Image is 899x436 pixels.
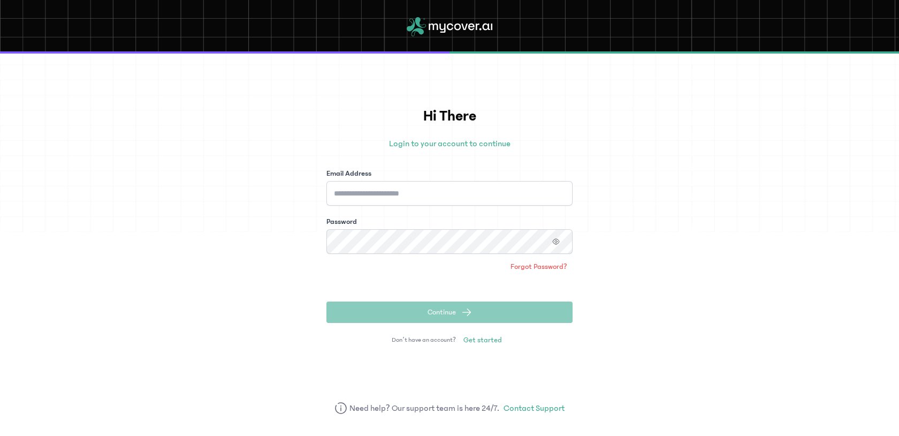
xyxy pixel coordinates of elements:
h1: Hi There [326,105,573,127]
label: Email Address [326,168,371,179]
a: Forgot Password? [505,258,573,275]
label: Password [326,216,357,227]
span: Continue [428,307,456,318]
span: Need help? Our support team is here 24/7. [349,402,500,415]
span: Don’t have an account? [392,336,456,344]
p: Login to your account to continue [326,137,573,150]
span: Get started [463,335,502,345]
span: Forgot Password? [511,261,567,272]
a: Contact Support [504,402,565,415]
button: Continue [326,302,573,323]
a: Get started [458,332,507,349]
